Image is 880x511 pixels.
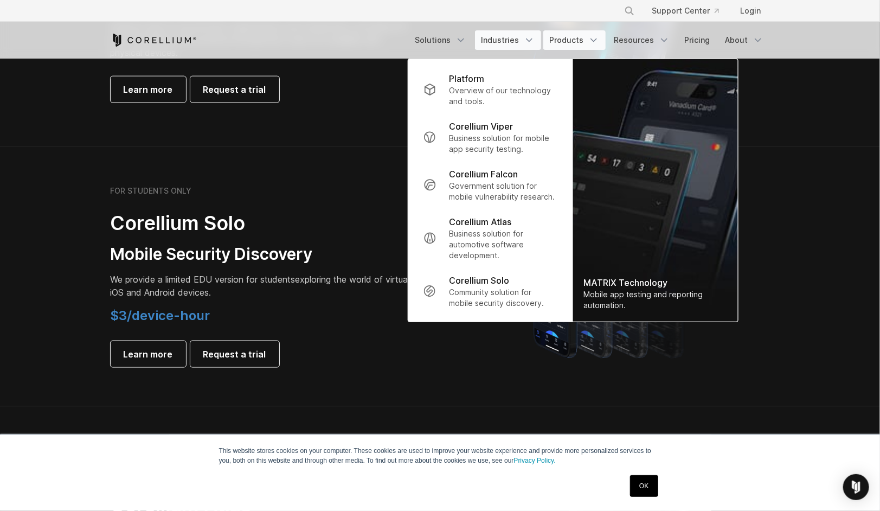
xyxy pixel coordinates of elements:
[583,276,727,289] div: MATRIX Technology
[449,274,509,287] p: Corellium Solo
[843,474,869,500] div: Open Intercom Messenger
[111,186,192,196] h6: FOR STUDENTS ONLY
[414,161,566,209] a: Corellium Falcon Government solution for mobile vulnerability research.
[678,30,717,50] a: Pricing
[190,341,279,367] a: Request a trial
[203,348,266,361] span: Request a trial
[449,120,513,133] p: Corellium Viper
[611,1,770,21] div: Navigation Menu
[475,30,541,50] a: Industries
[620,1,639,21] button: Search
[543,30,606,50] a: Products
[111,34,197,47] a: Corellium Home
[111,273,414,299] p: exploring the world of virtual iOS and Android devices.
[449,168,518,181] p: Corellium Falcon
[414,66,566,113] a: Platform Overview of our technology and tools.
[190,76,279,103] a: Request a trial
[124,83,173,96] span: Learn more
[449,228,557,261] p: Business solution for automotive software development.
[111,211,414,235] h2: Corellium Solo
[203,83,266,96] span: Request a trial
[414,267,566,315] a: Corellium Solo Community solution for mobile security discovery.
[449,215,511,228] p: Corellium Atlas
[111,341,186,367] a: Learn more
[449,85,557,107] p: Overview of our technology and tools.
[111,76,186,103] a: Learn more
[719,30,770,50] a: About
[111,308,210,323] span: $3/device-hour
[630,475,658,497] a: OK
[449,133,557,155] p: Business solution for mobile app security testing.
[573,59,737,322] img: Matrix_WebNav_1x
[124,348,173,361] span: Learn more
[409,30,770,50] div: Navigation Menu
[608,30,676,50] a: Resources
[111,244,414,265] h3: Mobile Security Discovery
[449,181,557,202] p: Government solution for mobile vulnerability research.
[573,59,737,322] a: MATRIX Technology Mobile app testing and reporting automation.
[219,446,661,465] p: This website stores cookies on your computer. These cookies are used to improve your website expe...
[449,287,557,309] p: Community solution for mobile security discovery.
[409,30,473,50] a: Solutions
[414,209,566,267] a: Corellium Atlas Business solution for automotive software development.
[583,289,727,311] div: Mobile app testing and reporting automation.
[732,1,770,21] a: Login
[514,457,556,464] a: Privacy Policy.
[414,113,566,161] a: Corellium Viper Business solution for mobile app security testing.
[644,1,728,21] a: Support Center
[449,72,484,85] p: Platform
[111,274,296,285] span: We provide a limited EDU version for students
